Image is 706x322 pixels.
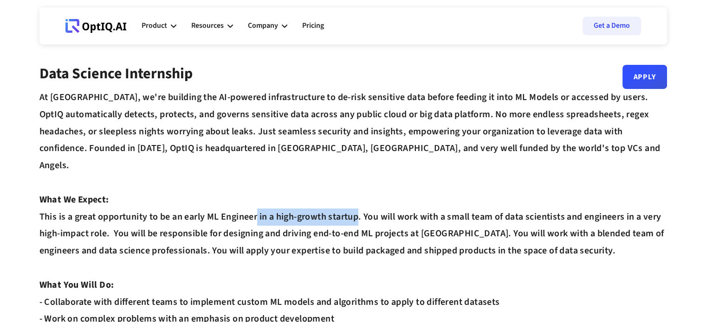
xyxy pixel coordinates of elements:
[583,17,641,35] a: Get a Demo
[302,12,324,40] a: Pricing
[39,63,193,84] strong: Data Science Internship
[622,65,667,89] a: Apply
[142,12,176,40] div: Product
[65,12,127,40] a: Webflow Homepage
[142,19,167,32] div: Product
[248,19,278,32] div: Company
[39,193,109,206] strong: What We Expect:
[191,19,224,32] div: Resources
[248,12,287,40] div: Company
[65,32,66,33] div: Webflow Homepage
[39,278,114,291] strong: What You Will Do:
[191,12,233,40] div: Resources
